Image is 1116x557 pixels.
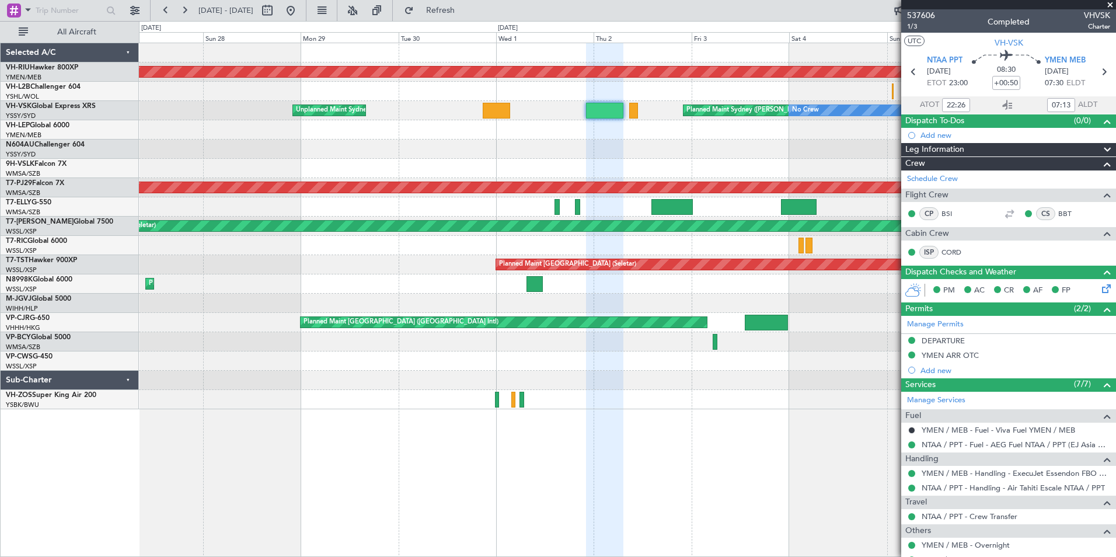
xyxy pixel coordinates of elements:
[6,218,113,225] a: T7-[PERSON_NAME]Global 7500
[905,227,949,241] span: Cabin Crew
[6,315,50,322] a: VP-CJRG-650
[6,353,53,360] a: VP-CWSG-450
[949,78,968,89] span: 23:00
[6,246,37,255] a: WSSL/XSP
[6,266,37,274] a: WSSL/XSP
[792,102,819,119] div: No Crew
[942,98,970,112] input: --:--
[686,102,822,119] div: Planned Maint Sydney ([PERSON_NAME] Intl)
[6,343,40,351] a: WMSA/SZB
[6,169,40,178] a: WMSA/SZB
[6,392,32,399] span: VH-ZOS
[1033,285,1042,297] span: AF
[13,23,127,41] button: All Aircraft
[416,6,465,15] span: Refresh
[789,32,887,43] div: Sat 4
[692,32,789,43] div: Fri 3
[149,275,344,293] div: Planned Maint [GEOGRAPHIC_DATA] ([GEOGRAPHIC_DATA] Intl)
[1036,207,1055,220] div: CS
[905,266,1016,279] span: Dispatch Checks and Weather
[6,238,67,245] a: T7-RICGlobal 6000
[6,150,36,159] a: YSSY/SYD
[499,256,636,273] div: Planned Maint [GEOGRAPHIC_DATA] (Seletar)
[1078,99,1097,111] span: ALDT
[6,131,41,140] a: YMEN/MEB
[399,1,469,20] button: Refresh
[1058,208,1084,219] a: BBT
[922,350,979,360] div: YMEN ARR OTC
[6,362,37,371] a: WSSL/XSP
[6,73,41,82] a: YMEN/MEB
[6,180,64,187] a: T7-PJ29Falcon 7X
[905,378,936,392] span: Services
[1045,78,1063,89] span: 07:30
[920,365,1110,375] div: Add new
[922,440,1110,450] a: NTAA / PPT - Fuel - AEG Fuel NTAA / PPT (EJ Asia Only)
[6,161,67,168] a: 9H-VSLKFalcon 7X
[997,64,1016,76] span: 08:30
[1084,22,1110,32] span: Charter
[922,511,1017,521] a: NTAA / PPT - Crew Transfer
[941,208,968,219] a: BSI
[1004,285,1014,297] span: CR
[922,468,1110,478] a: YMEN / MEB - Handling - ExecuJet Essendon FBO YMEN / MEB
[988,16,1030,28] div: Completed
[6,334,31,341] span: VP-BCY
[6,112,36,120] a: YSSY/SYD
[6,64,78,71] a: VH-RIUHawker 800XP
[920,130,1110,140] div: Add new
[1074,378,1091,390] span: (7/7)
[399,32,496,43] div: Tue 30
[6,295,32,302] span: M-JGVJ
[905,157,925,170] span: Crew
[919,246,939,259] div: ISP
[1074,302,1091,315] span: (2/2)
[1084,9,1110,22] span: VHVSK
[905,114,964,128] span: Dispatch To-Dos
[974,285,985,297] span: AC
[496,32,594,43] div: Wed 1
[6,122,30,129] span: VH-LEP
[6,238,27,245] span: T7-RIC
[905,409,921,423] span: Fuel
[6,189,40,197] a: WMSA/SZB
[6,103,96,110] a: VH-VSKGlobal Express XRS
[6,122,69,129] a: VH-LEPGlobal 6000
[905,302,933,316] span: Permits
[1045,55,1086,67] span: YMEN MEB
[907,395,965,406] a: Manage Services
[6,161,34,168] span: 9H-VSLK
[907,22,935,32] span: 1/3
[905,143,964,156] span: Leg Information
[907,9,935,22] span: 537606
[498,23,518,33] div: [DATE]
[203,32,301,43] div: Sun 28
[6,141,34,148] span: N604AU
[907,319,964,330] a: Manage Permits
[920,99,939,111] span: ATOT
[995,37,1023,49] span: VH-VSK
[905,496,927,509] span: Travel
[887,32,985,43] div: Sun 5
[927,66,951,78] span: [DATE]
[6,141,85,148] a: N604AUChallenger 604
[301,32,398,43] div: Mon 29
[922,540,1010,550] a: YMEN / MEB - Overnight
[6,315,30,322] span: VP-CJR
[927,78,946,89] span: ETOT
[905,524,931,538] span: Others
[6,401,39,409] a: YSBK/BWU
[6,323,40,332] a: VHHH/HKG
[943,285,955,297] span: PM
[6,334,71,341] a: VP-BCYGlobal 5000
[1047,98,1075,112] input: --:--
[141,23,161,33] div: [DATE]
[922,336,965,346] div: DEPARTURE
[6,276,33,283] span: N8998K
[6,199,32,206] span: T7-ELLY
[919,207,939,220] div: CP
[6,208,40,217] a: WMSA/SZB
[594,32,691,43] div: Thu 2
[6,180,32,187] span: T7-PJ29
[198,5,253,16] span: [DATE] - [DATE]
